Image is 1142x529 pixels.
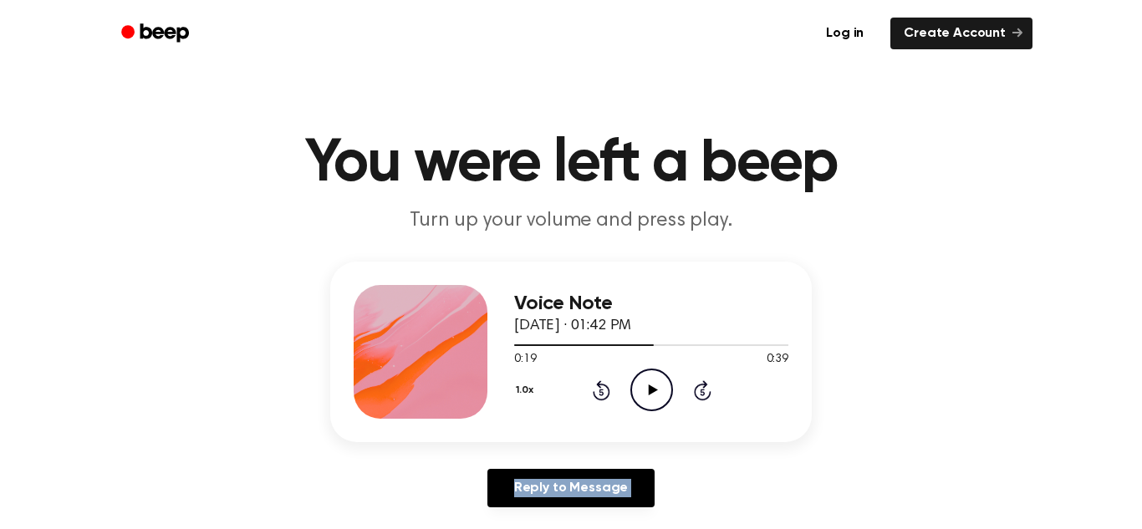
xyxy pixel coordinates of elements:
span: 0:19 [514,351,536,369]
span: [DATE] · 01:42 PM [514,318,631,333]
span: 0:39 [767,351,788,369]
p: Turn up your volume and press play. [250,207,892,235]
button: 1.0x [514,376,539,404]
a: Log in [809,14,880,53]
a: Beep [110,18,204,50]
h1: You were left a beep [143,134,999,194]
a: Create Account [890,18,1032,49]
h3: Voice Note [514,292,788,315]
a: Reply to Message [487,469,655,507]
